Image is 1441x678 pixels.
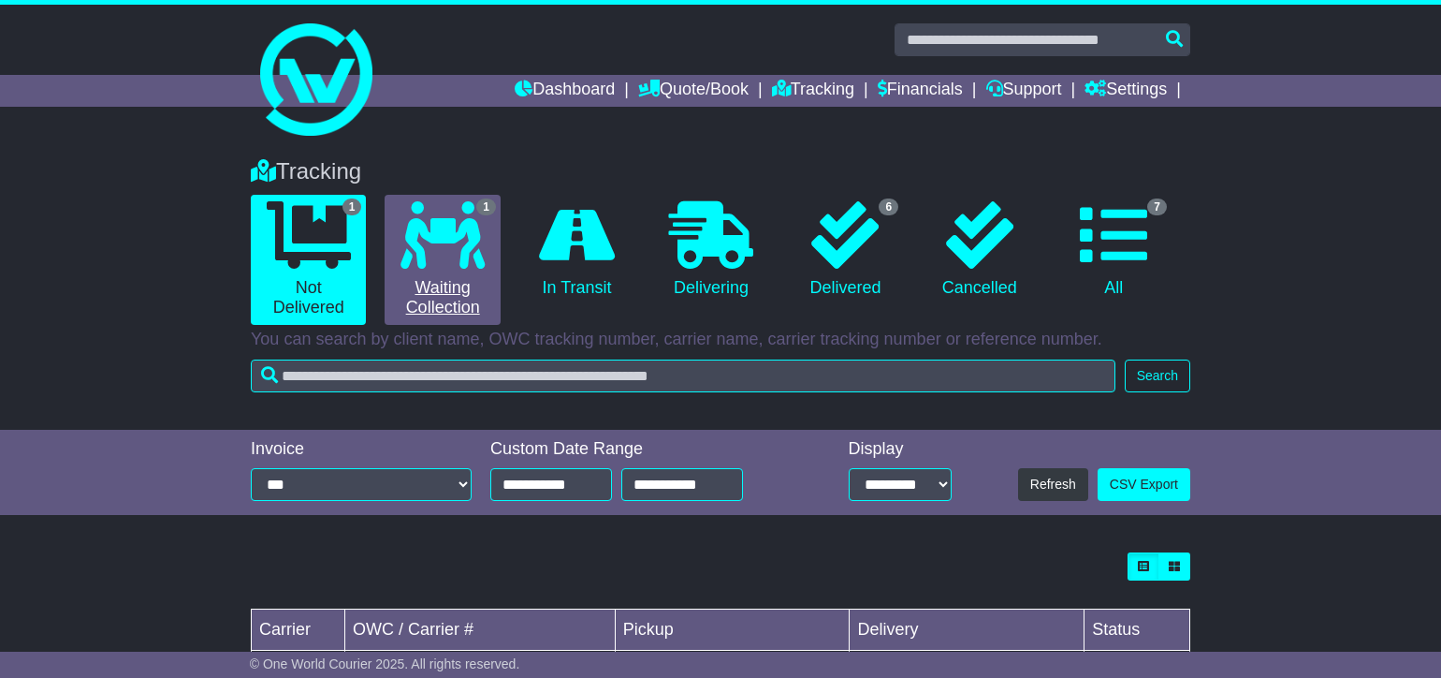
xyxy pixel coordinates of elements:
p: You can search by client name, OWC tracking number, carrier name, carrier tracking number or refe... [251,330,1190,350]
span: 7 [1147,199,1167,215]
span: © One World Courier 2025. All rights reserved. [250,656,520,671]
a: Financials [878,75,963,107]
button: Search [1125,360,1190,392]
a: Support [986,75,1062,107]
td: Delivery [850,610,1084,651]
a: CSV Export [1098,468,1190,501]
div: Display [849,439,952,460]
td: Carrier [252,610,345,651]
a: Tracking [772,75,854,107]
span: 6 [879,199,898,215]
a: 1 Waiting Collection [385,195,500,325]
a: Cancelled [922,195,1037,305]
span: 1 [342,199,362,215]
a: Delivering [653,195,768,305]
button: Refresh [1018,468,1088,501]
a: Dashboard [515,75,615,107]
a: 1 Not Delivered [251,195,366,325]
a: 7 All [1056,195,1172,305]
a: Quote/Book [638,75,749,107]
td: OWC / Carrier # [345,610,616,651]
div: Custom Date Range [490,439,791,460]
a: Settings [1084,75,1167,107]
div: Invoice [251,439,472,460]
span: 1 [476,199,496,215]
a: 6 Delivered [788,195,903,305]
div: Tracking [241,158,1200,185]
a: In Transit [519,195,634,305]
td: Pickup [615,610,850,651]
td: Status [1084,610,1190,651]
